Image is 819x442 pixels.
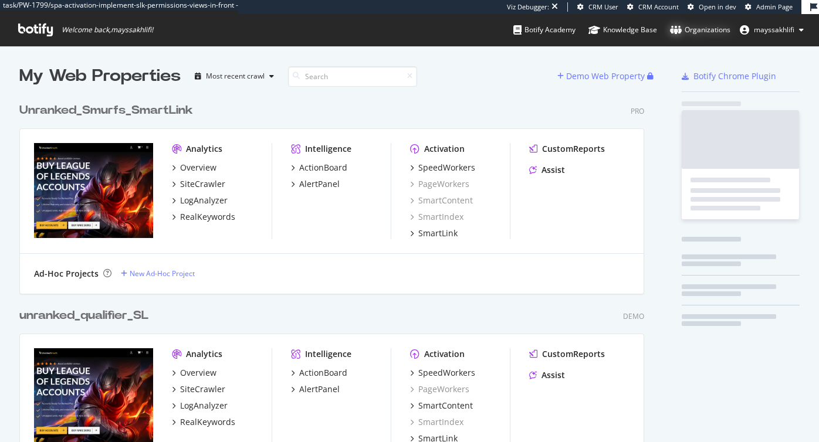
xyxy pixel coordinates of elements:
[513,14,576,46] a: Botify Academy
[699,2,736,11] span: Open in dev
[638,2,679,11] span: CRM Account
[756,2,793,11] span: Admin Page
[627,2,679,12] a: CRM Account
[745,2,793,12] a: Admin Page
[754,25,794,35] span: mayssakhlifi
[513,24,576,36] div: Botify Academy
[730,21,813,39] button: mayssakhlifi
[670,24,730,36] div: Organizations
[507,2,549,12] div: Viz Debugger:
[688,2,736,12] a: Open in dev
[577,2,618,12] a: CRM User
[670,14,730,46] a: Organizations
[588,2,618,11] span: CRM User
[588,14,657,46] a: Knowledge Base
[62,25,153,35] span: Welcome back, mayssakhlifi !
[588,24,657,36] div: Knowledge Base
